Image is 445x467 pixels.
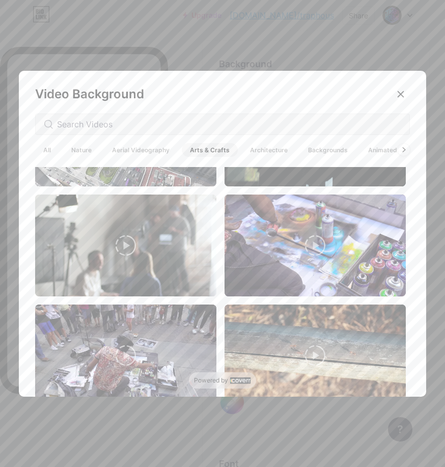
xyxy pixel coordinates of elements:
span: Aerial Videography [104,143,178,157]
span: Architecture [242,143,296,157]
span: Nature [63,143,100,157]
span: Animated [360,143,405,157]
img: thumbnail [225,305,406,406]
span: Arts & Crafts [182,143,238,157]
img: thumbnail [35,195,216,296]
input: Search Videos [57,118,401,130]
span: Backgrounds [300,143,356,157]
span: All [35,143,59,157]
span: Powered by [194,376,228,384]
img: thumbnail [35,305,216,406]
img: thumbnail [225,195,406,296]
span: Video Background [35,87,144,101]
